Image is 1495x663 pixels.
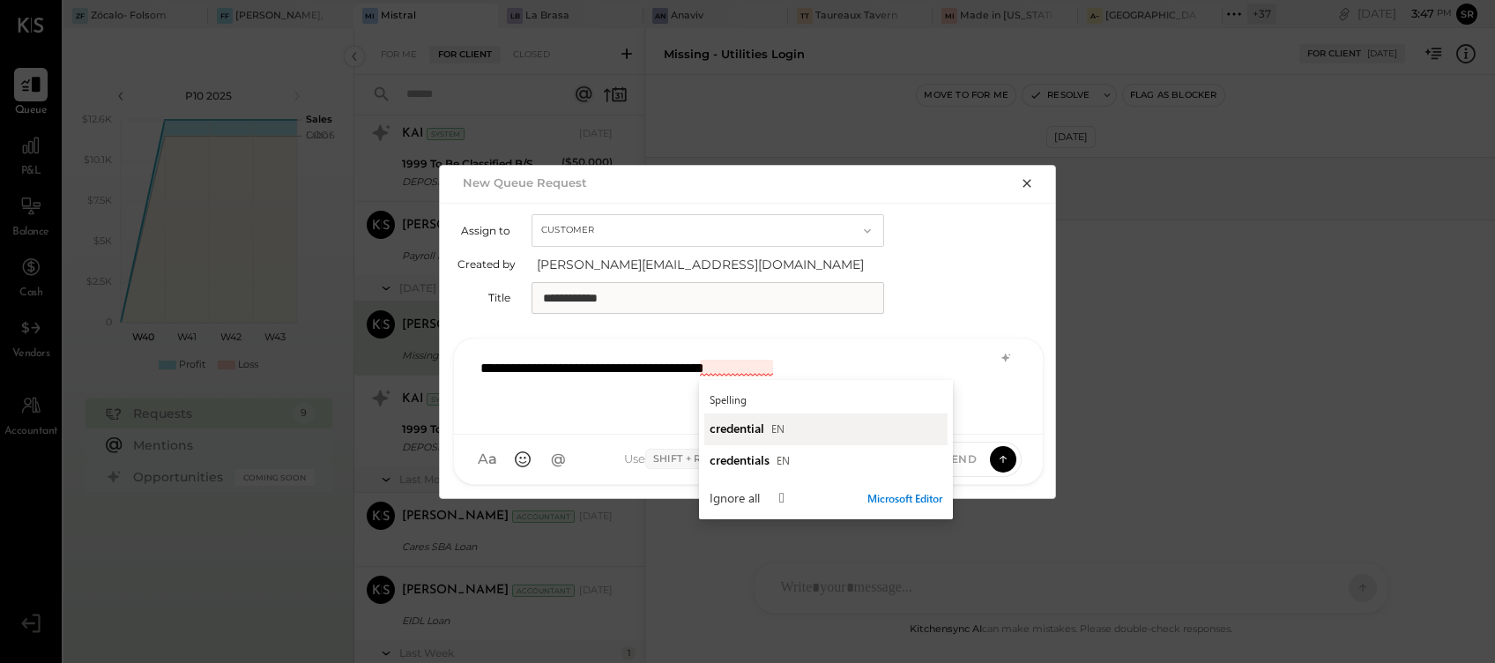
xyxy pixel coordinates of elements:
[542,443,574,475] button: @
[537,256,889,273] span: [PERSON_NAME][EMAIL_ADDRESS][DOMAIN_NAME]
[457,257,516,271] label: Created by
[532,214,884,247] button: Customer
[457,224,510,237] label: Assign to
[457,291,510,304] label: Title
[463,175,587,190] h2: New Queue Request
[488,451,497,468] span: a
[574,449,914,470] div: Use to send the message
[943,451,977,466] span: Send
[551,451,566,468] span: @
[645,449,745,470] span: Shift + Return
[472,443,503,475] button: Aa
